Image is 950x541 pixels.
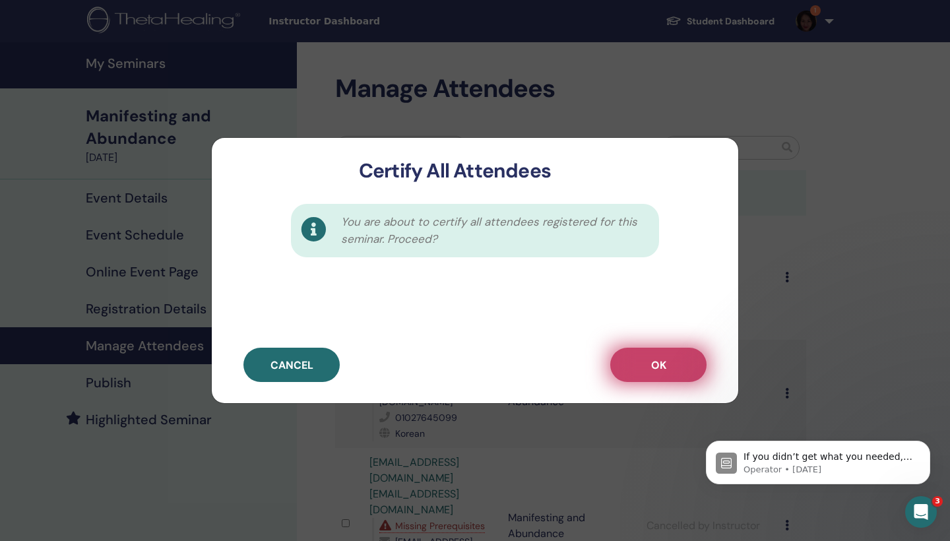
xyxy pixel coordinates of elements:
button: Cancel [243,348,340,382]
button: OK [610,348,707,382]
span: You are about to certify all attendees registered for this seminar. Proceed? [341,214,645,247]
span: Cancel [270,358,313,372]
iframe: Intercom notifications message [686,413,950,505]
iframe: Intercom live chat [905,496,937,528]
span: 3 [932,496,943,507]
h3: Certify All Attendees [233,159,677,183]
span: OK [651,358,666,372]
